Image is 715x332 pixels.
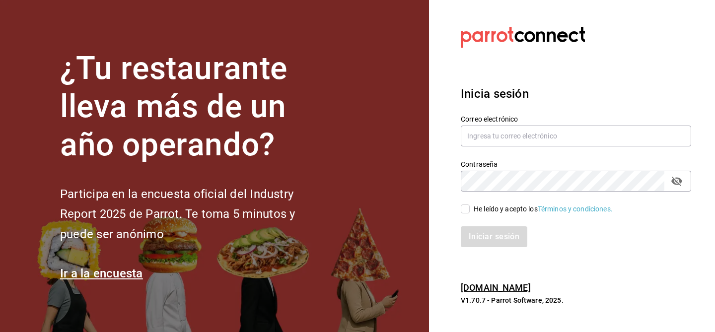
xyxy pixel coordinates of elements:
[60,50,328,164] h1: ¿Tu restaurante lleva más de un año operando?
[538,205,613,213] a: Términos y condiciones.
[461,282,531,293] a: [DOMAIN_NAME]
[461,126,691,146] input: Ingresa tu correo electrónico
[461,85,691,103] h3: Inicia sesión
[60,266,143,280] a: Ir a la encuesta
[474,204,613,214] div: He leído y acepto los
[668,173,685,190] button: passwordField
[461,295,691,305] p: V1.70.7 - Parrot Software, 2025.
[461,161,691,168] label: Contraseña
[60,184,328,245] h2: Participa en la encuesta oficial del Industry Report 2025 de Parrot. Te toma 5 minutos y puede se...
[461,116,691,123] label: Correo electrónico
